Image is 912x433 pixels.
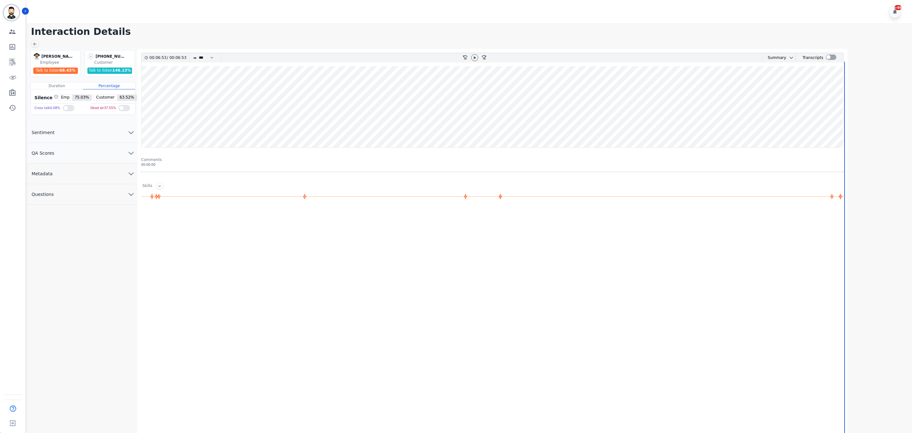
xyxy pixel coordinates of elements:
span: QA Scores [27,150,60,156]
div: Summary [763,53,786,62]
svg: chevron down [127,191,135,198]
div: Talk to listen [87,68,132,74]
button: Questions chevron down [27,184,137,205]
button: Metadata chevron down [27,164,137,184]
div: Talk to listen [33,68,78,74]
svg: chevron down [127,170,135,178]
div: Percentage [83,82,135,89]
span: - [87,53,94,60]
div: 00:06:53 [168,53,186,62]
svg: chevron down [127,149,135,157]
div: +99 [895,5,902,10]
span: Sentiment [27,129,60,136]
svg: chevron down [127,129,135,136]
span: 63.52 % [117,95,137,100]
span: 146.13 % [112,68,131,73]
span: 75.03 % [72,95,92,100]
span: Customer [93,95,117,100]
span: 68.43 % [60,68,75,73]
button: Sentiment chevron down [27,122,137,143]
div: Cross talk 0.08 % [35,104,60,113]
h1: Interaction Details [31,26,912,37]
span: Metadata [27,171,58,177]
button: chevron down [786,55,794,60]
div: / [149,53,188,62]
div: [PHONE_NUMBER] [96,53,127,60]
div: 00:00:00 [141,162,844,167]
div: [PERSON_NAME] [41,53,73,60]
div: Transcripts [802,53,823,62]
div: Customer [94,60,133,65]
svg: chevron down [789,55,794,60]
img: Bordered avatar [4,5,19,20]
div: 00:06:53 [149,53,167,62]
div: Duration [31,82,83,89]
div: Employee [40,60,79,65]
div: Skills [142,183,152,189]
div: Dead air 37.55 % [91,104,116,113]
div: Comments [141,157,844,162]
span: Emp [59,95,72,100]
span: Questions [27,191,59,197]
button: QA Scores chevron down [27,143,137,164]
div: Silence [33,94,58,101]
